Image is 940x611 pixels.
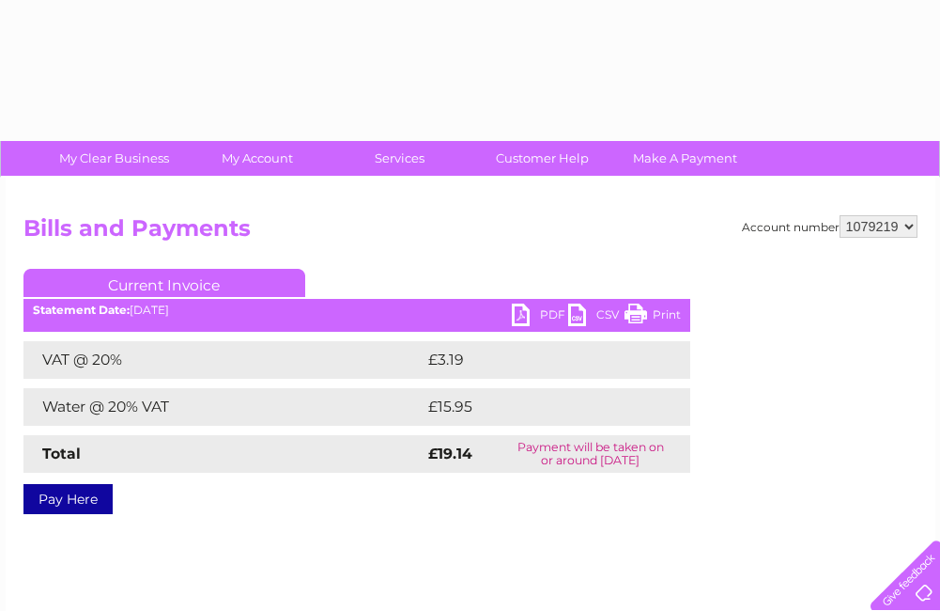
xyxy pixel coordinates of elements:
td: Payment will be taken on or around [DATE] [491,435,689,473]
strong: £19.14 [428,445,472,462]
td: £15.95 [424,388,651,426]
h2: Bills and Payments [23,215,917,251]
div: Account number [742,215,917,238]
a: Pay Here [23,484,113,514]
strong: Total [42,445,81,462]
td: VAT @ 20% [23,341,424,379]
a: Make A Payment [608,141,763,176]
a: My Clear Business [37,141,192,176]
b: Statement Date: [33,303,130,317]
a: Services [322,141,477,176]
a: My Account [179,141,334,176]
a: Customer Help [465,141,620,176]
a: Current Invoice [23,269,305,297]
td: Water @ 20% VAT [23,388,424,426]
a: Print [624,304,681,331]
a: CSV [568,304,624,331]
div: [DATE] [23,304,690,317]
a: PDF [512,304,568,331]
td: £3.19 [424,341,644,379]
